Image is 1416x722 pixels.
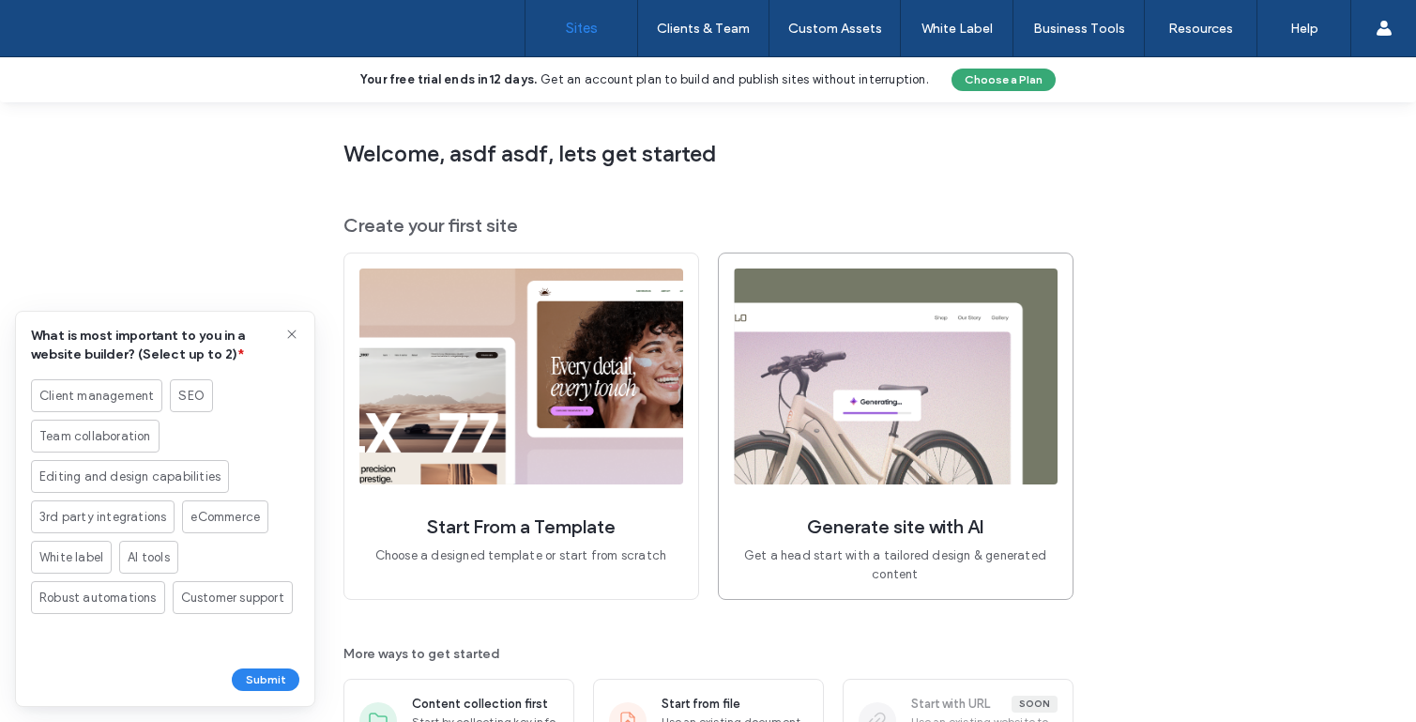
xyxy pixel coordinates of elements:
[178,387,205,406] span: SEO
[343,253,699,600] div: Start From a TemplateChoose a designed template or start from scratch
[39,427,151,446] span: Team collaboration
[375,546,667,565] span: Choose a designed template or start from scratch
[718,253,1073,600] div: Generate site with AIGet a head start with a tailored design & generated content
[39,508,166,527] span: 3rd party integrations
[807,515,983,539] span: Generate site with AI
[1290,21,1318,37] label: Help
[232,668,299,691] button: Submit
[190,508,260,527] span: eCommerce
[39,468,221,486] span: Editing and design capabilities
[39,548,103,567] span: White label
[489,72,534,86] b: 12 days
[734,546,1058,584] span: Get a head start with a tailored design & generated content
[360,72,537,86] b: Your free trial ends in .
[128,548,170,567] span: AI tools
[181,589,284,607] span: Customer support
[359,269,683,484] img: quickStart1.png
[43,13,82,30] span: Help
[343,645,1073,664] span: More ways to get started
[541,72,929,86] span: Get an account plan to build and publish sites without interruption.
[657,21,750,37] label: Clients & Team
[343,213,1073,238] span: Create your first site
[39,387,154,406] span: Client management
[911,695,990,714] span: Start with URL
[427,515,616,539] span: Start From a Template
[662,695,740,714] span: Start from file
[788,21,882,37] label: Custom Assets
[1168,21,1233,37] label: Resources
[952,69,1056,91] button: Choose a Plan
[734,269,1058,484] img: quickStart2.png
[39,589,157,607] span: Robust automations
[343,140,1073,168] span: Welcome, asdf asdf, lets get started
[921,21,993,37] label: White Label
[1012,696,1058,713] div: Soon
[412,695,548,714] span: Content collection first
[31,328,246,362] span: What is most important to you in a website builder? (Select up to 2)
[566,20,598,37] label: Sites
[1033,21,1125,37] label: Business Tools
